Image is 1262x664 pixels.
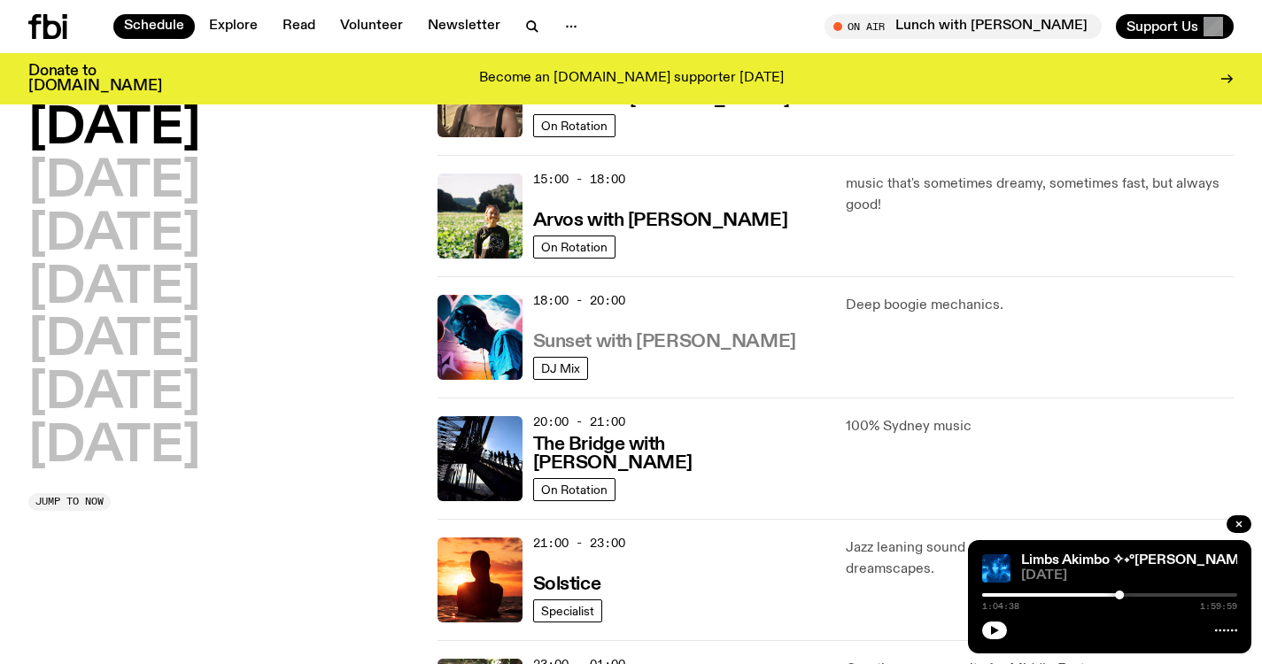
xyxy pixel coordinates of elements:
a: On Rotation [533,114,616,137]
span: 1:59:59 [1200,602,1237,611]
span: Support Us [1127,19,1198,35]
a: Volunteer [329,14,414,39]
span: [DATE] [1021,569,1237,583]
a: Solstice [533,572,600,594]
span: On Rotation [541,119,608,132]
span: Specialist [541,604,594,617]
h3: Solstice [533,575,600,594]
a: Specialist [533,599,602,622]
p: Become an [DOMAIN_NAME] supporter [DATE] [479,71,784,87]
img: People climb Sydney's Harbour Bridge [437,416,523,501]
a: Read [272,14,326,39]
span: 18:00 - 20:00 [533,292,625,309]
span: On Rotation [541,240,608,253]
span: 21:00 - 23:00 [533,535,625,552]
img: Simon Caldwell stands side on, looking downwards. He has headphones on. Behind him is a brightly ... [437,295,523,380]
button: On AirLunch with [PERSON_NAME] [825,14,1102,39]
button: [DATE] [28,158,200,207]
h3: Donate to [DOMAIN_NAME] [28,64,162,94]
button: [DATE] [28,264,200,313]
a: Schedule [113,14,195,39]
span: On Rotation [541,483,608,496]
a: DJ Mix [533,357,588,380]
h3: Arvos with [PERSON_NAME] [533,212,787,230]
span: 15:00 - 18:00 [533,171,625,188]
p: music that's sometimes dreamy, sometimes fast, but always good! [846,174,1234,216]
p: 100% Sydney music [846,416,1234,437]
button: [DATE] [28,422,200,472]
a: Explore [198,14,268,39]
button: Support Us [1116,14,1234,39]
p: Jazz leaning sound rebels crafting beautifully intricate dreamscapes. [846,537,1234,580]
span: DJ Mix [541,361,580,374]
img: Bri is smiling and wearing a black t-shirt. She is standing in front of a lush, green field. Ther... [437,174,523,259]
a: The Bridge with [PERSON_NAME] [533,432,825,473]
a: On Rotation [533,235,616,259]
p: Deep boogie mechanics. [846,295,1234,316]
button: [DATE] [28,211,200,260]
button: [DATE] [28,316,200,366]
img: A girl standing in the ocean as waist level, staring into the rise of the sun. [437,537,523,622]
button: [DATE] [28,104,200,154]
span: 1:04:38 [982,602,1019,611]
h3: Sunset with [PERSON_NAME] [533,333,796,351]
span: Jump to now [35,497,104,506]
button: [DATE] [28,369,200,419]
a: Sunset with [PERSON_NAME] [533,329,796,351]
a: Arvos with [PERSON_NAME] [533,208,787,230]
span: 20:00 - 21:00 [533,413,625,430]
a: On Rotation [533,478,616,501]
h3: The Bridge with [PERSON_NAME] [533,436,825,473]
button: Jump to now [28,493,111,511]
a: Newsletter [417,14,511,39]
